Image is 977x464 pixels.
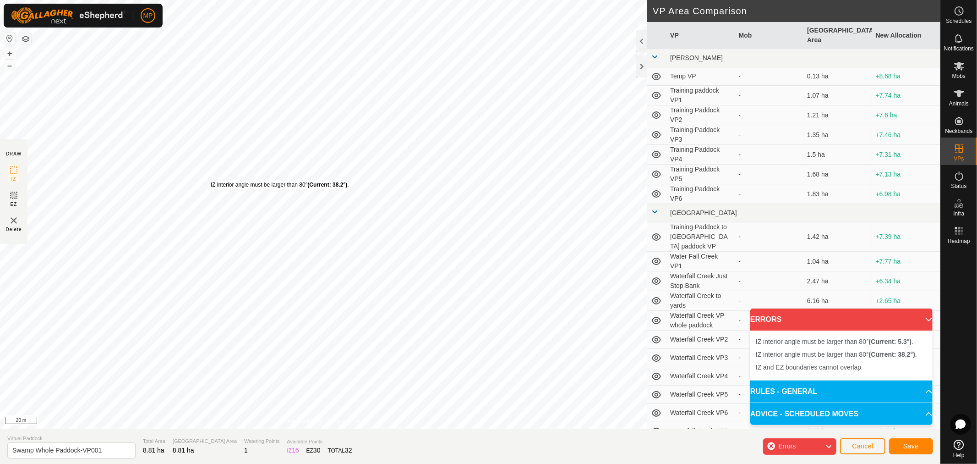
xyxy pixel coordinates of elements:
[6,150,22,157] div: DRAW
[946,18,972,24] span: Schedules
[872,271,940,291] td: +6.34 ha
[306,446,321,455] div: EZ
[750,309,933,331] p-accordion-header: ERRORS
[750,403,933,425] p-accordion-header: ADVICE - SCHEDULED MOVES
[872,22,940,49] th: New Allocation
[666,22,735,49] th: VP
[750,386,818,397] span: RULES - GENERAL
[739,72,800,81] div: -
[666,67,735,86] td: Temp VP
[211,181,349,189] div: IZ interior angle must be larger than 80° .
[666,184,735,204] td: Training Paddock VP6
[750,331,933,380] p-accordion-content: ERRORS
[292,447,299,454] span: 16
[244,437,279,445] span: Watering Points
[803,67,872,86] td: 0.13 ha
[803,22,872,49] th: [GEOGRAPHIC_DATA] Area
[4,33,15,44] button: Reset Map
[4,48,15,59] button: +
[872,86,940,105] td: +7.74 ha
[869,338,912,345] b: (Current: 5.3°)
[756,338,913,345] span: IZ interior angle must be larger than 80° .
[328,446,352,455] div: TOTAL
[739,426,800,436] div: -
[739,130,800,140] div: -
[345,447,352,454] span: 32
[11,201,17,208] span: EZ
[666,331,735,349] td: Waterfall Creek VP2
[666,404,735,422] td: Waterfall Creek VP6
[803,291,872,311] td: 6.16 ha
[11,176,16,182] span: IZ
[803,222,872,252] td: 1.42 ha
[872,252,940,271] td: +7.77 ha
[750,409,858,420] span: ADVICE - SCHEDULED MOVES
[954,156,964,161] span: VPs
[803,184,872,204] td: 1.83 ha
[756,351,917,358] span: IZ interior angle must be larger than 80° .
[953,211,964,216] span: Infra
[666,145,735,165] td: Training Paddock VP4
[7,435,136,442] span: Virtual Paddock
[143,447,164,454] span: 8.81 ha
[143,11,153,21] span: MP
[739,257,800,266] div: -
[739,276,800,286] div: -
[872,184,940,204] td: +6.98 ha
[945,128,972,134] span: Neckbands
[941,436,977,462] a: Help
[20,33,31,44] button: Map Layers
[666,252,735,271] td: Water Fall Creek VP1
[313,447,321,454] span: 30
[333,417,360,425] a: Contact Us
[739,170,800,179] div: -
[739,296,800,306] div: -
[889,438,933,454] button: Save
[4,60,15,71] button: –
[778,442,796,450] span: Errors
[666,222,735,252] td: Training Paddock to [GEOGRAPHIC_DATA] paddock VP
[739,371,800,381] div: -
[739,316,800,326] div: -
[287,438,352,446] span: Available Points
[739,232,800,242] div: -
[803,145,872,165] td: 1.5 ha
[750,381,933,403] p-accordion-header: RULES - GENERAL
[872,105,940,125] td: +7.6 ha
[872,165,940,184] td: +7.13 ha
[840,438,885,454] button: Cancel
[903,442,919,450] span: Save
[948,238,970,244] span: Heatmap
[666,349,735,367] td: Waterfall Creek VP3
[739,150,800,160] div: -
[288,417,322,425] a: Privacy Policy
[739,110,800,120] div: -
[6,226,22,233] span: Delete
[670,54,723,61] span: [PERSON_NAME]
[666,271,735,291] td: Waterfall Creek Just Stop Bank
[287,446,299,455] div: IZ
[8,215,19,226] img: VP
[803,86,872,105] td: 1.07 ha
[872,222,940,252] td: +7.39 ha
[666,125,735,145] td: Training Paddock VP3
[803,271,872,291] td: 2.47 ha
[739,189,800,199] div: -
[739,390,800,399] div: -
[852,442,873,450] span: Cancel
[803,165,872,184] td: 1.68 ha
[952,73,966,79] span: Mobs
[143,437,165,445] span: Total Area
[173,437,237,445] span: [GEOGRAPHIC_DATA] Area
[739,408,800,418] div: -
[869,351,915,358] b: (Current: 38.2°)
[750,314,781,325] span: ERRORS
[244,447,248,454] span: 1
[756,364,863,371] span: IZ and EZ boundaries cannot overlap.
[666,86,735,105] td: Training paddock VP1
[666,105,735,125] td: Training Paddock VP2
[803,105,872,125] td: 1.21 ha
[666,386,735,404] td: Waterfall Creek VP5
[803,252,872,271] td: 1.04 ha
[803,125,872,145] td: 1.35 ha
